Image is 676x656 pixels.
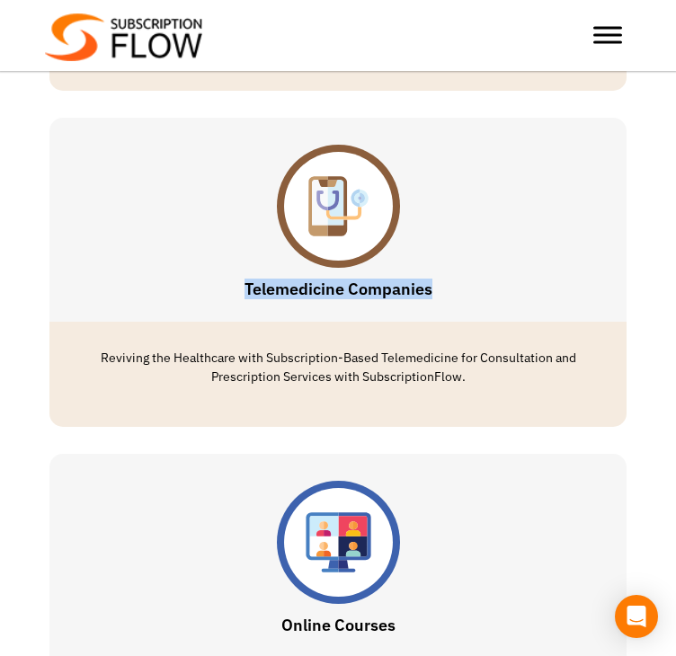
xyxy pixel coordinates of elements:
img: Telemedicine-Companies [277,145,400,268]
p: Reviving the Healthcare with Subscription-Based Telemedicine for Consultation and Prescription Se... [67,349,609,386]
div: Open Intercom Messenger [615,595,658,638]
img: Online-Courses [277,481,400,604]
img: Subscriptionflow [45,13,202,61]
a: Online Courses [281,615,396,635]
button: Toggle Menu [593,27,622,44]
a: Telemedicine Companies [245,279,432,299]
